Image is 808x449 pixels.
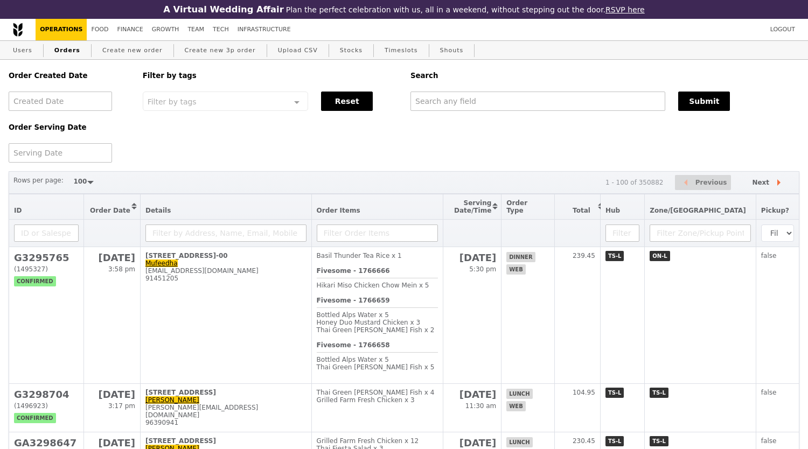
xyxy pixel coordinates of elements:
[135,4,673,15] div: Plan the perfect celebration with us, all in a weekend, without stepping out the door.
[448,252,497,263] h2: [DATE]
[448,437,497,448] h2: [DATE]
[761,437,777,445] span: false
[13,175,64,186] label: Rows per page:
[506,199,527,214] span: Order Type
[108,265,135,273] span: 3:58 pm
[410,92,665,111] input: Search any field
[36,19,87,40] a: Operations
[9,41,37,60] a: Users
[573,252,595,259] span: 239.45
[465,402,496,410] span: 11:30 am
[180,41,260,60] a: Create new 3p order
[573,437,595,445] span: 230.45
[317,363,435,371] span: Thai Green [PERSON_NAME] Fish x 5
[50,41,85,60] a: Orders
[14,252,79,263] h2: G3295765
[317,319,421,326] span: Honey Duo Mustard Chicken x 3
[448,389,497,400] h2: [DATE]
[317,437,438,445] div: Grilled Farm Fresh Chicken x 12
[13,23,23,37] img: Grain logo
[274,41,322,60] a: Upload CSV
[605,388,624,398] span: TS-L
[605,251,624,261] span: TS-L
[148,96,197,106] span: Filter by tags
[605,224,639,242] input: Filter Hub
[761,389,777,396] span: false
[506,401,525,411] span: web
[317,207,360,214] span: Order Items
[678,92,730,111] button: Submit
[14,276,56,286] span: confirmed
[87,19,113,40] a: Food
[14,389,79,400] h2: G3298704
[317,311,389,319] span: Bottled Alps Water x 5
[145,275,307,282] div: 91451205
[317,282,429,289] span: Hikari Miso Chicken Chow Mein x 5
[752,176,769,189] span: Next
[573,389,595,396] span: 104.95
[14,265,79,273] div: (1495327)
[650,207,746,214] span: Zone/[GEOGRAPHIC_DATA]
[506,437,532,447] span: lunch
[98,41,167,60] a: Create new order
[380,41,422,60] a: Timeslots
[605,207,620,214] span: Hub
[145,207,171,214] span: Details
[145,224,307,242] input: Filter by Address, Name, Email, Mobile
[650,251,670,261] span: ON-L
[145,396,199,404] a: [PERSON_NAME]
[743,175,795,191] button: Next
[163,4,283,15] h3: A Virtual Wedding Affair
[317,297,390,304] b: Fivesome - 1766659
[317,267,390,275] b: Fivesome - 1766666
[145,252,307,259] div: [STREET_ADDRESS]-00
[145,437,307,445] div: [STREET_ADDRESS]
[89,437,135,448] h2: [DATE]
[14,224,79,242] input: ID or Salesperson name
[317,326,435,334] span: Thai Green [PERSON_NAME] Fish x 2
[650,388,668,398] span: TS-L
[317,389,438,396] div: Thai Green [PERSON_NAME] Fish x 4
[145,389,307,396] div: [STREET_ADDRESS]
[113,19,148,40] a: Finance
[506,389,532,399] span: lunch
[145,404,307,419] div: [PERSON_NAME][EMAIL_ADDRESS][DOMAIN_NAME]
[605,436,624,446] span: TS-L
[9,143,112,163] input: Serving Date
[506,264,525,275] span: web
[317,224,438,242] input: Filter Order Items
[321,92,373,111] button: Reset
[14,402,79,410] div: (1496923)
[233,19,295,40] a: Infrastructure
[14,437,79,448] h2: GA3298647
[506,252,535,262] span: dinner
[317,396,438,404] div: Grilled Farm Fresh Chicken x 3
[148,19,184,40] a: Growth
[675,175,731,191] button: Previous
[317,341,390,349] b: Fivesome - 1766658
[145,267,307,275] div: [EMAIL_ADDRESS][DOMAIN_NAME]
[89,252,135,263] h2: [DATE]
[14,207,22,214] span: ID
[605,5,645,14] a: RSVP here
[14,413,56,423] span: confirmed
[761,207,789,214] span: Pickup?
[108,402,135,410] span: 3:17 pm
[208,19,233,40] a: Tech
[317,356,389,363] span: Bottled Alps Water x 5
[766,19,799,40] a: Logout
[650,224,751,242] input: Filter Zone/Pickup Point
[145,259,178,267] a: Mufeedha
[336,41,367,60] a: Stocks
[436,41,468,60] a: Shouts
[650,436,668,446] span: TS-L
[317,252,438,259] div: Basil Thunder Tea Rice x 1
[9,123,130,131] h5: Order Serving Date
[143,72,398,80] h5: Filter by tags
[469,265,496,273] span: 5:30 pm
[761,252,777,259] span: false
[183,19,208,40] a: Team
[605,179,664,186] div: 1 - 100 of 350882
[9,92,112,111] input: Created Date
[410,72,799,80] h5: Search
